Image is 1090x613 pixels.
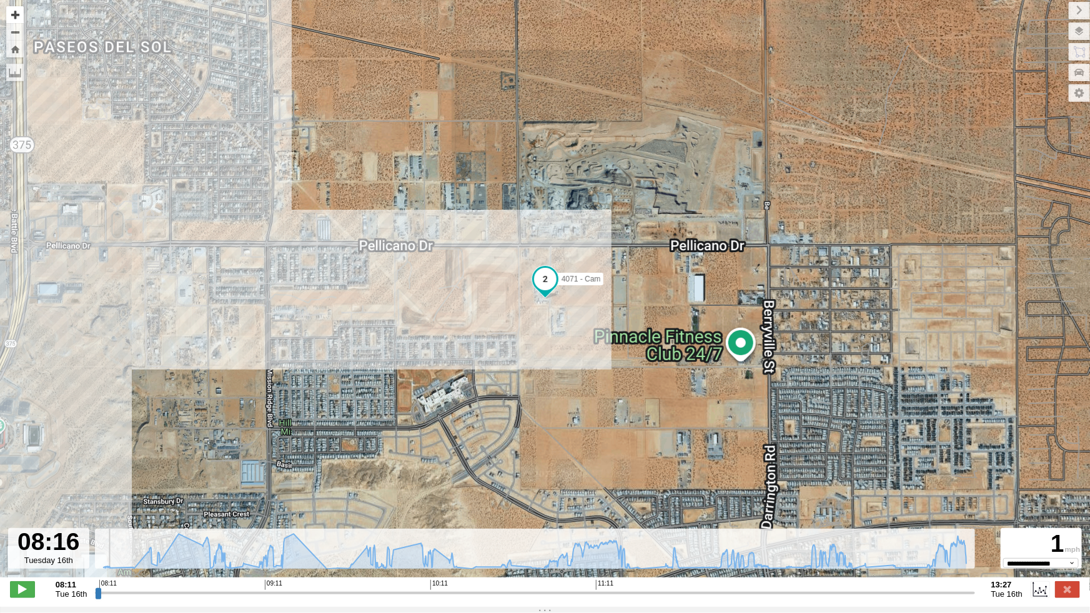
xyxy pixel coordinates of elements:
label: Map Settings [1069,84,1090,102]
button: Zoom in [6,6,24,23]
label: Play/Stop [10,581,35,597]
span: 08:11 [99,580,117,590]
button: Zoom out [6,23,24,41]
button: Zoom Home [6,41,24,57]
span: 11:11 [596,580,613,590]
label: Measure [6,64,24,81]
span: 09:11 [265,580,282,590]
span: 10:11 [430,580,448,590]
strong: 13:27 [991,580,1023,589]
label: Close [1055,581,1080,597]
strong: 08:11 [56,580,87,589]
div: 1 [1003,530,1080,557]
span: Tue 16th Sep 2025 [56,589,87,599]
span: Tue 16th Sep 2025 [991,589,1023,599]
span: 4071 - Cam [561,275,600,283]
